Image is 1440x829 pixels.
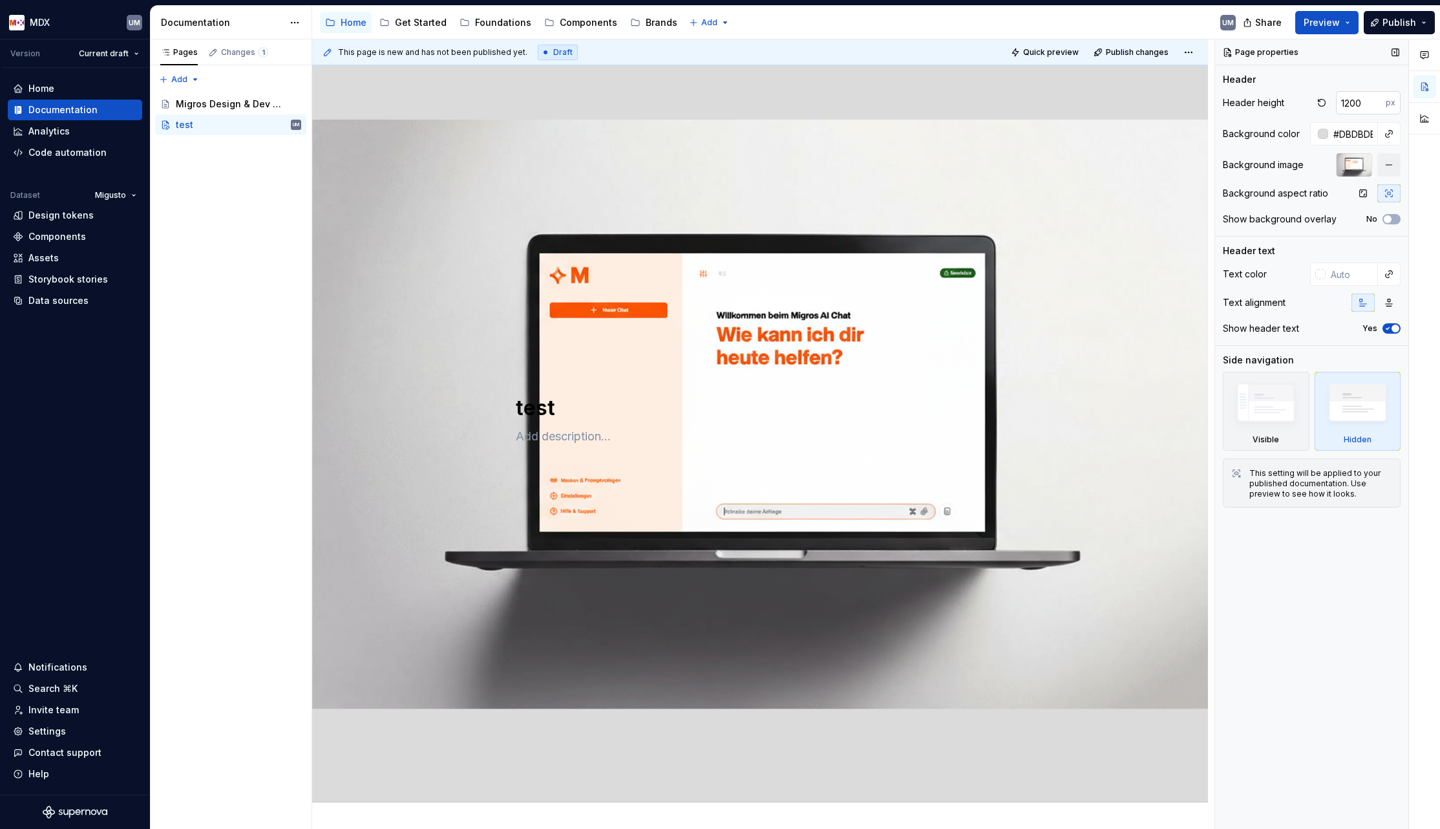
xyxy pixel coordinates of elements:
a: Brands [625,12,683,33]
div: Search ⌘K [28,682,78,695]
div: Text color [1223,268,1267,281]
div: Storybook stories [28,273,108,286]
a: Get Started [374,12,452,33]
a: Components [539,12,622,33]
button: Help [8,764,142,784]
button: Share [1236,11,1290,34]
p: px [1386,98,1395,108]
button: Publish [1364,11,1435,34]
button: Migusto [89,186,142,204]
div: Hidden [1315,372,1401,451]
button: Publish changes [1090,43,1174,61]
span: Publish [1382,16,1416,29]
div: Foundations [475,16,531,29]
a: Home [320,12,372,33]
div: Home [341,16,366,29]
label: Yes [1362,323,1377,334]
span: Add [701,17,717,28]
button: Add [155,70,204,89]
div: Get Started [395,16,447,29]
div: Design tokens [28,209,94,222]
span: Publish changes [1106,47,1169,58]
div: Pages [160,47,198,58]
svg: Supernova Logo [43,806,107,819]
a: Assets [8,248,142,268]
div: Brands [646,16,677,29]
div: Dataset [10,190,40,200]
div: Home [28,82,54,95]
div: Background aspect ratio [1223,187,1328,200]
div: Version [10,48,40,59]
div: Background color [1223,127,1300,140]
a: Design tokens [8,205,142,226]
input: Auto [1326,263,1378,286]
div: Components [560,16,617,29]
div: Text alignment [1223,296,1286,309]
a: Settings [8,721,142,742]
div: Analytics [28,125,70,138]
div: Migros Design & Dev Experience [176,98,282,111]
button: Notifications [8,657,142,678]
a: Code automation [8,142,142,163]
div: test [176,118,193,131]
img: e41497f2-3305-4231-9db9-dd4d728291db.png [9,15,25,30]
div: Documentation [28,103,98,116]
div: Components [28,230,86,243]
div: Side navigation [1223,354,1294,367]
a: Analytics [8,121,142,142]
input: Auto [1328,122,1378,145]
a: Data sources [8,290,142,311]
div: Header [1223,73,1256,86]
div: Show header text [1223,322,1299,335]
span: Share [1255,16,1282,29]
div: Background image [1223,158,1304,171]
button: Add [685,14,734,32]
div: Changes [221,47,268,58]
button: MDXUM [3,8,147,36]
a: Components [8,226,142,247]
div: Show background overlay [1223,213,1337,226]
div: Page tree [155,94,306,135]
a: Invite team [8,700,142,720]
label: No [1366,214,1377,224]
div: UM [1222,17,1234,28]
textarea: test [513,393,1002,424]
a: Foundations [454,12,536,33]
span: This page is new and has not been published yet. [338,47,527,58]
div: Hidden [1344,435,1371,445]
div: Invite team [28,704,79,716]
div: Documentation [161,16,283,29]
a: testUM [155,114,306,135]
div: Visible [1223,372,1309,451]
span: 1 [258,47,268,58]
span: Current draft [79,48,129,59]
div: Data sources [28,294,89,307]
button: Current draft [73,45,145,63]
div: Header text [1223,244,1275,257]
div: Header height [1223,96,1284,109]
span: Quick preview [1023,47,1079,58]
div: Page tree [320,10,683,36]
span: Preview [1304,16,1340,29]
div: UM [129,17,140,28]
div: Code automation [28,146,107,159]
span: Migusto [95,190,126,200]
div: Assets [28,252,59,264]
a: Documentation [8,100,142,120]
span: Draft [553,47,573,58]
div: Help [28,768,49,781]
div: MDX [30,16,50,29]
span: Add [171,74,187,85]
a: Storybook stories [8,269,142,290]
a: Home [8,78,142,99]
button: Preview [1295,11,1359,34]
div: Visible [1253,435,1279,445]
button: Contact support [8,742,142,763]
div: UM [293,118,299,131]
button: Quick preview [1007,43,1085,61]
div: This setting will be applied to your published documentation. Use preview to see how it looks. [1249,468,1392,499]
div: Contact support [28,746,101,759]
div: Settings [28,725,66,738]
button: Search ⌘K [8,678,142,699]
